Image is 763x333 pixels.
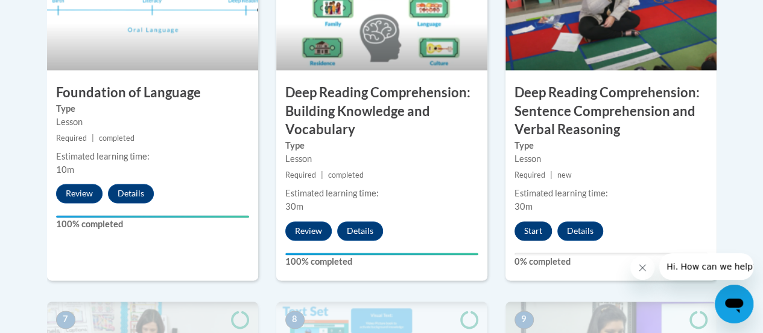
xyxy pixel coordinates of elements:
span: | [92,134,94,143]
div: Lesson [56,115,249,129]
div: Your progress [285,253,478,255]
button: Review [285,221,332,241]
button: Details [557,221,603,241]
button: Details [108,184,154,203]
label: Type [56,102,249,115]
button: Details [337,221,383,241]
label: 0% completed [514,255,708,268]
span: Hi. How can we help? [7,8,98,18]
div: Estimated learning time: [514,187,708,200]
span: completed [99,134,135,143]
span: 7 [56,311,75,329]
span: 10m [56,164,74,175]
iframe: Message from company [659,253,753,280]
label: 100% completed [285,255,478,268]
label: Type [514,139,708,152]
div: Lesson [514,152,708,166]
span: new [557,170,572,179]
h3: Foundation of Language [47,83,258,102]
span: Required [285,170,316,179]
button: Start [514,221,552,241]
iframe: Close message [630,256,654,280]
span: Required [514,170,545,179]
label: Type [285,139,478,152]
span: 8 [285,311,305,329]
span: 9 [514,311,534,329]
span: 30m [514,201,533,212]
span: 30m [285,201,303,212]
span: | [550,170,552,179]
h3: Deep Reading Comprehension: Building Knowledge and Vocabulary [276,83,487,139]
div: Estimated learning time: [56,150,249,163]
div: Estimated learning time: [285,187,478,200]
span: completed [328,170,364,179]
div: Lesson [285,152,478,166]
label: 100% completed [56,218,249,231]
span: Required [56,134,87,143]
div: Your progress [56,215,249,218]
iframe: Button to launch messaging window [715,285,753,323]
span: | [321,170,323,179]
h3: Deep Reading Comprehension: Sentence Comprehension and Verbal Reasoning [505,83,717,139]
button: Review [56,184,103,203]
